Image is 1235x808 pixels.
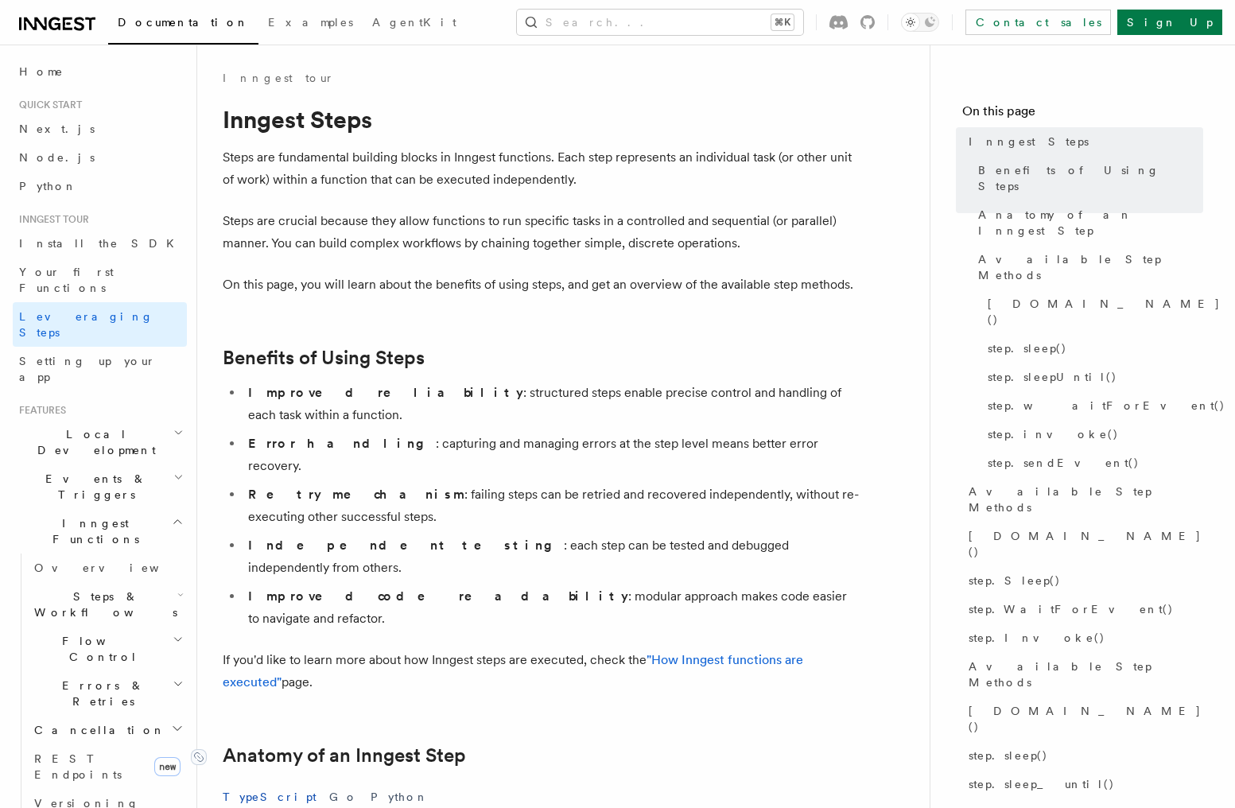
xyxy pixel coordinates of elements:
span: Cancellation [28,722,165,738]
span: Steps & Workflows [28,589,177,620]
p: Steps are fundamental building blocks in Inngest functions. Each step represents an individual ta... [223,146,859,191]
span: Benefits of Using Steps [978,162,1203,194]
span: Node.js [19,151,95,164]
a: AgentKit [363,5,466,43]
a: Anatomy of an Inngest Step [972,200,1203,245]
li: : structured steps enable precise control and handling of each task within a function. [243,382,859,426]
button: Cancellation [28,716,187,744]
span: Available Step Methods [978,251,1203,283]
li: : failing steps can be retried and recovered independently, without re-executing other successful... [243,484,859,528]
button: Events & Triggers [13,464,187,509]
button: Local Development [13,420,187,464]
span: Errors & Retries [28,678,173,709]
a: Available Step Methods [962,477,1203,522]
a: Home [13,57,187,86]
span: Your first Functions [19,266,114,294]
span: Next.js [19,122,95,135]
span: Events & Triggers [13,471,173,503]
span: step.Invoke() [969,630,1105,646]
strong: Independent testing [248,538,564,553]
span: Inngest tour [13,213,89,226]
a: Available Step Methods [972,245,1203,289]
a: Inngest Steps [962,127,1203,156]
a: step.sleep() [981,334,1203,363]
a: step.Sleep() [962,566,1203,595]
a: Contact sales [965,10,1111,35]
a: Your first Functions [13,258,187,302]
strong: Error handling [248,436,436,451]
a: [DOMAIN_NAME]() [962,697,1203,741]
a: Node.js [13,143,187,172]
a: Next.js [13,115,187,143]
a: Overview [28,554,187,582]
a: Inngest tour [223,70,334,86]
button: Flow Control [28,627,187,671]
span: Python [19,180,77,192]
span: step.sendEvent() [988,455,1140,471]
span: Anatomy of an Inngest Step [978,207,1203,239]
a: Leveraging Steps [13,302,187,347]
a: Python [13,172,187,200]
p: Steps are crucial because they allow functions to run specific tasks in a controlled and sequenti... [223,210,859,254]
span: step.waitForEvent() [988,398,1225,414]
a: Documentation [108,5,258,45]
span: Available Step Methods [969,658,1203,690]
span: step.sleep() [969,748,1048,763]
span: [DOMAIN_NAME]() [988,296,1221,328]
a: Setting up your app [13,347,187,391]
span: AgentKit [372,16,456,29]
h1: Inngest Steps [223,105,859,134]
span: step.sleep() [988,340,1067,356]
a: Sign Up [1117,10,1222,35]
button: Steps & Workflows [28,582,187,627]
p: On this page, you will learn about the benefits of using steps, and get an overview of the availa... [223,274,859,296]
span: Documentation [118,16,249,29]
p: If you'd like to learn more about how Inngest steps are executed, check the page. [223,649,859,693]
span: Inngest Functions [13,515,172,547]
li: : each step can be tested and debugged independently from others. [243,534,859,579]
a: [DOMAIN_NAME]() [962,522,1203,566]
a: step.sleep() [962,741,1203,770]
a: step.Invoke() [962,623,1203,652]
a: step.waitForEvent() [981,391,1203,420]
span: Examples [268,16,353,29]
span: Setting up your app [19,355,156,383]
span: [DOMAIN_NAME]() [969,528,1203,560]
button: Inngest Functions [13,509,187,554]
h4: On this page [962,102,1203,127]
span: Quick start [13,99,82,111]
span: new [154,757,181,776]
span: [DOMAIN_NAME]() [969,703,1203,735]
span: Install the SDK [19,237,184,250]
span: Features [13,404,66,417]
a: step.sleepUntil() [981,363,1203,391]
span: step.sleep_until() [969,776,1115,792]
span: Overview [34,561,198,574]
button: Toggle dark mode [901,13,939,32]
a: Install the SDK [13,229,187,258]
a: step.invoke() [981,420,1203,449]
a: Available Step Methods [962,652,1203,697]
span: Home [19,64,64,80]
a: step.WaitForEvent() [962,595,1203,623]
span: Leveraging Steps [19,310,153,339]
a: Benefits of Using Steps [972,156,1203,200]
kbd: ⌘K [771,14,794,30]
a: step.sleep_until() [962,770,1203,798]
span: step.Sleep() [969,573,1061,589]
a: Benefits of Using Steps [223,347,425,369]
button: Errors & Retries [28,671,187,716]
span: Inngest Steps [969,134,1089,150]
span: step.invoke() [988,426,1119,442]
strong: Improved reliability [248,385,523,400]
span: step.WaitForEvent() [969,601,1174,617]
a: REST Endpointsnew [28,744,187,789]
a: Anatomy of an Inngest Step [223,744,466,767]
a: step.sendEvent() [981,449,1203,477]
strong: Retry mechanism [248,487,464,502]
li: : capturing and managing errors at the step level means better error recovery. [243,433,859,477]
span: REST Endpoints [34,752,122,781]
span: Flow Control [28,633,173,665]
li: : modular approach makes code easier to navigate and refactor. [243,585,859,630]
strong: Improved code readability [248,589,628,604]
